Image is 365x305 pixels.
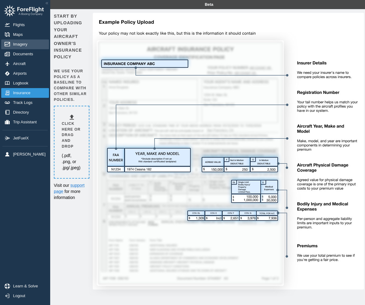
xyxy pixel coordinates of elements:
[54,13,88,60] h6: Start by uploading your aircraft owner's insurance policy
[62,121,82,149] h6: Click here or drag and drop
[54,182,88,200] p: Visit our for more information
[54,68,88,103] h6: We use your policy as a baseline to compare with other similar policies.
[88,13,364,297] img: policy-upload-example-5e420760c1425035513a.svg
[62,152,82,171] p: (.pdf, .png, or .jpg/.jpeg)
[54,183,85,194] a: support page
